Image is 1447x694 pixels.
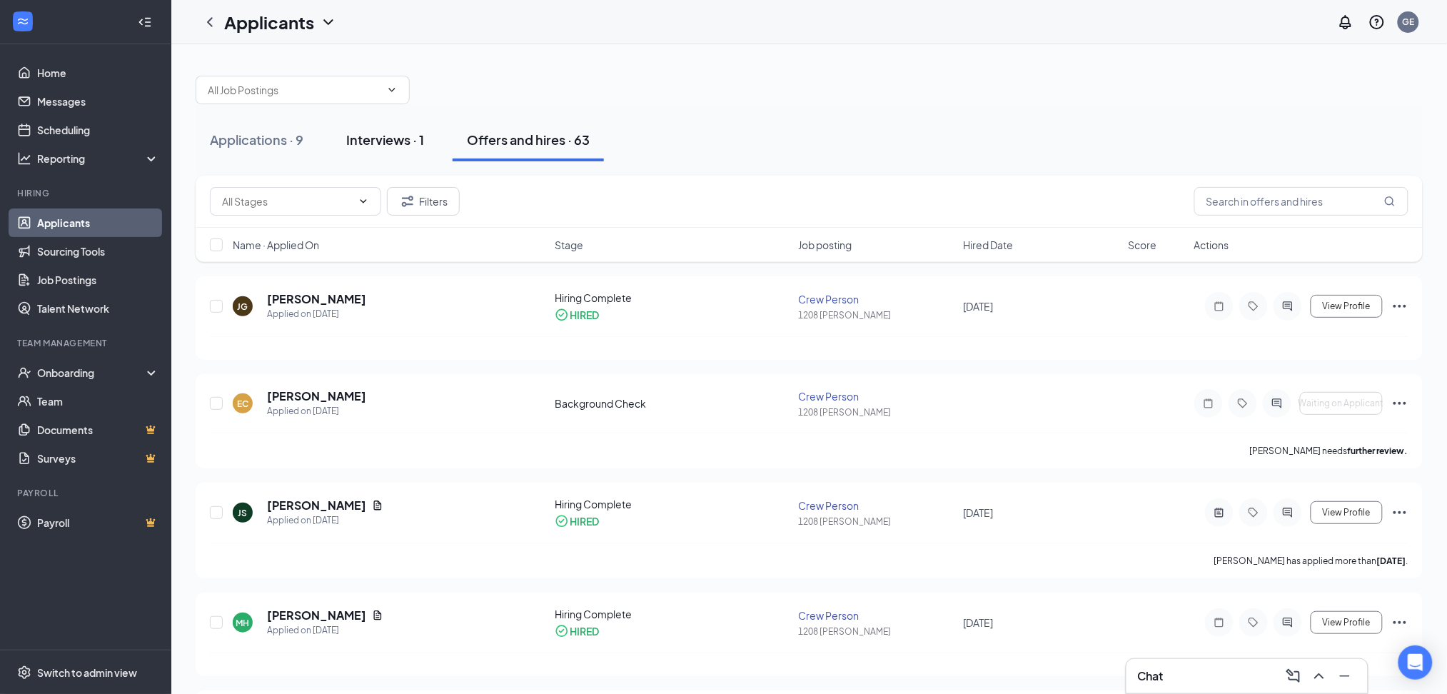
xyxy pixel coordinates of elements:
p: [PERSON_NAME] needs [1250,445,1408,457]
svg: Document [372,610,383,621]
h5: [PERSON_NAME] [267,291,366,307]
h5: [PERSON_NAME] [267,388,366,404]
button: View Profile [1311,295,1383,318]
div: Hiring Complete [555,607,790,621]
input: All Stages [222,193,352,209]
svg: Tag [1234,398,1251,409]
span: Hired Date [964,238,1014,252]
div: Applications · 9 [210,131,303,149]
svg: Filter [399,193,416,210]
div: MH [236,617,250,629]
div: Hiring [17,187,156,199]
span: Score [1129,238,1157,252]
button: Filter Filters [387,187,460,216]
span: View Profile [1323,618,1371,628]
button: Waiting on Applicant [1300,392,1383,415]
span: Job posting [798,238,852,252]
div: Crew Person [798,608,954,623]
div: Crew Person [798,389,954,403]
a: Scheduling [37,116,159,144]
svg: CheckmarkCircle [555,514,569,528]
h3: Chat [1138,668,1164,684]
svg: UserCheck [17,366,31,380]
div: Applied on [DATE] [267,513,383,528]
svg: ActiveChat [1269,398,1286,409]
svg: Ellipses [1391,504,1408,521]
div: Offers and hires · 63 [467,131,590,149]
a: PayrollCrown [37,508,159,537]
svg: Note [1200,398,1217,409]
svg: ComposeMessage [1285,668,1302,685]
div: 1208 [PERSON_NAME] [798,625,954,638]
svg: Settings [17,665,31,680]
div: HIRED [570,624,599,638]
div: Switch to admin view [37,665,137,680]
a: Applicants [37,208,159,237]
div: Crew Person [798,292,954,306]
svg: MagnifyingGlass [1384,196,1396,207]
b: [DATE] [1377,555,1406,566]
b: further review. [1348,446,1408,456]
div: Applied on [DATE] [267,307,366,321]
div: Open Intercom Messenger [1398,645,1433,680]
div: Reporting [37,151,160,166]
button: Minimize [1333,665,1356,688]
a: DocumentsCrown [37,416,159,444]
svg: Note [1211,617,1228,628]
span: Name · Applied On [233,238,319,252]
span: Waiting on Applicant [1299,398,1384,408]
svg: ChevronLeft [201,14,218,31]
svg: Ellipses [1391,614,1408,631]
div: Payroll [17,487,156,499]
a: Job Postings [37,266,159,294]
svg: ActiveNote [1211,507,1228,518]
div: Background Check [555,396,790,411]
div: Interviews · 1 [346,131,424,149]
a: Sourcing Tools [37,237,159,266]
svg: Tag [1245,617,1262,628]
svg: Collapse [138,15,152,29]
h1: Applicants [224,10,314,34]
a: Messages [37,87,159,116]
div: HIRED [570,514,599,528]
span: Stage [555,238,583,252]
a: Home [37,59,159,87]
span: [DATE] [964,506,994,519]
button: View Profile [1311,611,1383,634]
a: Talent Network [37,294,159,323]
div: Applied on [DATE] [267,623,383,638]
div: 1208 [PERSON_NAME] [798,406,954,418]
span: View Profile [1323,301,1371,311]
svg: Tag [1245,301,1262,312]
div: JS [238,507,248,519]
svg: Analysis [17,151,31,166]
button: View Profile [1311,501,1383,524]
svg: CheckmarkCircle [555,624,569,638]
div: Hiring Complete [555,497,790,511]
span: [DATE] [964,616,994,629]
svg: Minimize [1336,668,1353,685]
svg: ChevronDown [358,196,369,207]
svg: Ellipses [1391,395,1408,412]
input: All Job Postings [208,82,380,98]
svg: ActiveChat [1279,301,1296,312]
svg: Tag [1245,507,1262,518]
div: Hiring Complete [555,291,790,305]
div: Team Management [17,337,156,349]
svg: WorkstreamLogo [16,14,30,29]
div: GE [1403,16,1415,28]
div: 1208 [PERSON_NAME] [798,309,954,321]
svg: Note [1211,301,1228,312]
span: View Profile [1323,508,1371,518]
div: Crew Person [798,498,954,513]
p: [PERSON_NAME] has applied more than . [1214,555,1408,567]
svg: ActiveChat [1279,507,1296,518]
svg: Ellipses [1391,298,1408,315]
button: ComposeMessage [1282,665,1305,688]
svg: Document [372,500,383,511]
div: JG [238,301,248,313]
div: Applied on [DATE] [267,404,366,418]
svg: ChevronDown [386,84,398,96]
svg: ChevronUp [1311,668,1328,685]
